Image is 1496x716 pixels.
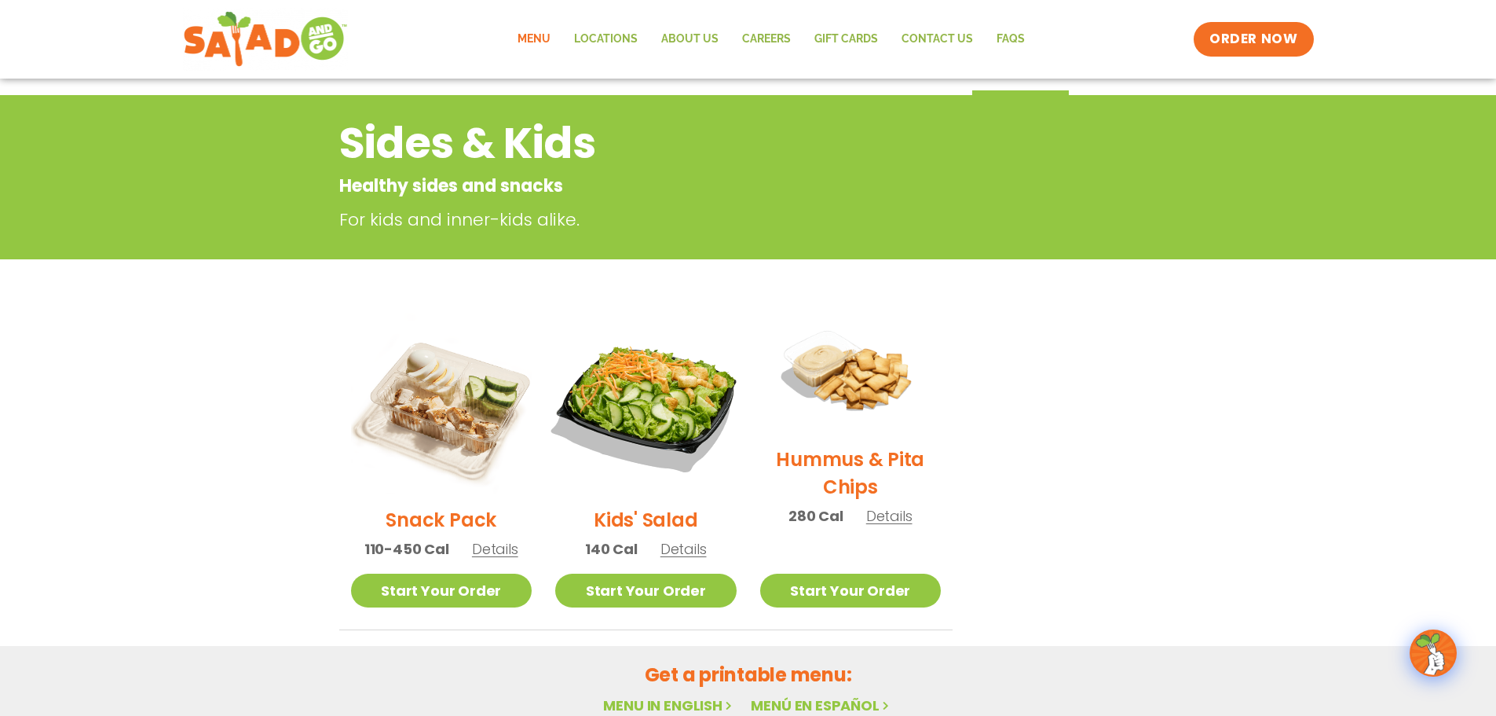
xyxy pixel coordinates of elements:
[730,21,803,57] a: Careers
[760,313,942,434] img: Product photo for Hummus & Pita Chips
[649,21,730,57] a: About Us
[472,539,518,559] span: Details
[339,112,1031,175] h2: Sides & Kids
[506,21,1037,57] nav: Menu
[660,539,707,559] span: Details
[540,297,752,510] img: Product photo for Kids’ Salad
[1209,30,1297,49] span: ORDER NOW
[339,661,1158,688] h2: Get a printable menu:
[555,574,737,608] a: Start Your Order
[803,21,890,57] a: GIFT CARDS
[351,313,532,494] img: Product photo for Snack Pack
[386,506,496,534] h2: Snack Pack
[760,574,942,608] a: Start Your Order
[351,574,532,608] a: Start Your Order
[751,696,892,715] a: Menú en español
[594,506,697,534] h2: Kids' Salad
[1411,631,1455,675] img: wpChatIcon
[760,446,942,501] h2: Hummus & Pita Chips
[985,21,1037,57] a: FAQs
[562,21,649,57] a: Locations
[1194,22,1313,57] a: ORDER NOW
[339,207,1038,233] p: For kids and inner-kids alike.
[788,505,843,527] span: 280 Cal
[506,21,562,57] a: Menu
[603,696,735,715] a: Menu in English
[585,538,638,560] span: 140 Cal
[364,538,449,560] span: 110-450 Cal
[890,21,985,57] a: Contact Us
[339,173,1031,199] p: Healthy sides and snacks
[183,8,349,71] img: new-SAG-logo-768×292
[866,506,913,526] span: Details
